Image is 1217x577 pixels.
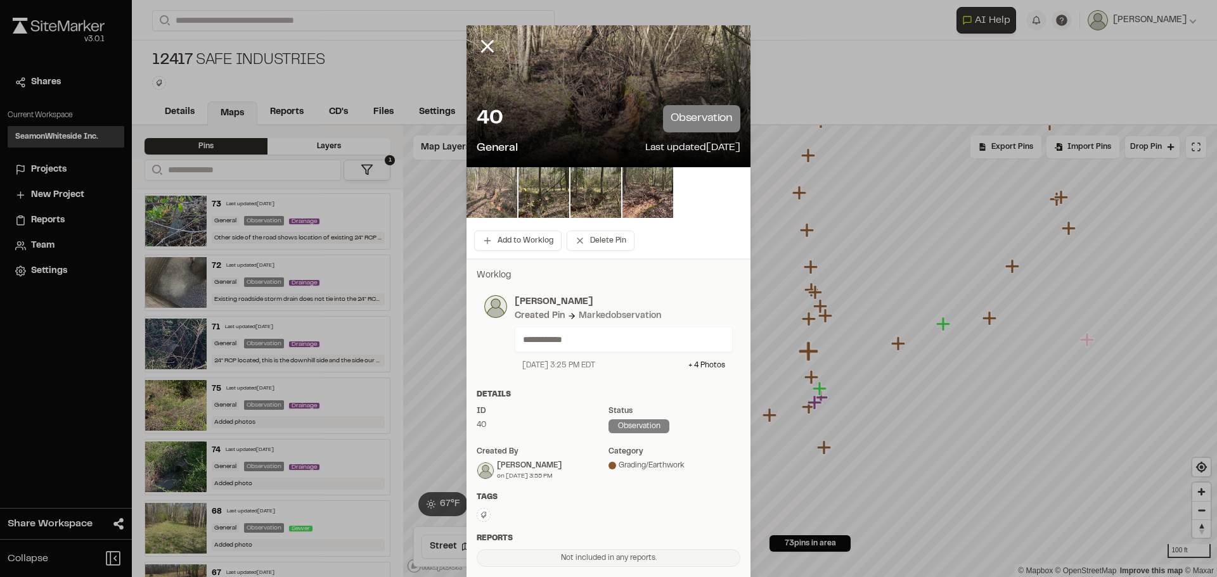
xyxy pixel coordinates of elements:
[477,389,740,400] div: Details
[608,460,740,471] div: Grading/Earthwork
[477,140,518,157] p: General
[477,508,491,522] button: Edit Tags
[477,446,608,457] div: Created by
[608,405,740,417] div: Status
[474,231,562,251] button: Add to Worklog
[477,269,740,282] p: Worklog
[567,231,634,251] button: Delete Pin
[608,446,740,457] div: category
[645,140,740,157] p: Last updated [DATE]
[477,491,740,503] div: Tags
[622,167,673,218] img: file
[518,167,569,218] img: file
[688,360,725,371] div: + 4 Photo s
[515,295,733,309] p: [PERSON_NAME]
[477,549,740,567] div: Not included in any reports.
[477,419,608,431] div: 40
[570,167,621,218] img: file
[477,533,740,544] div: Reports
[608,419,669,433] div: observation
[484,295,507,318] img: photo
[477,405,608,417] div: ID
[467,167,517,218] img: file
[497,471,562,481] div: on [DATE] 3:55 PM
[663,105,740,132] p: observation
[522,360,595,371] div: [DATE] 3:25 PM EDT
[497,460,562,471] div: [PERSON_NAME]
[477,462,494,479] img: Katlyn Thomasson
[579,309,661,323] div: Marked observation
[515,309,565,323] div: Created Pin
[477,106,503,132] p: 40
